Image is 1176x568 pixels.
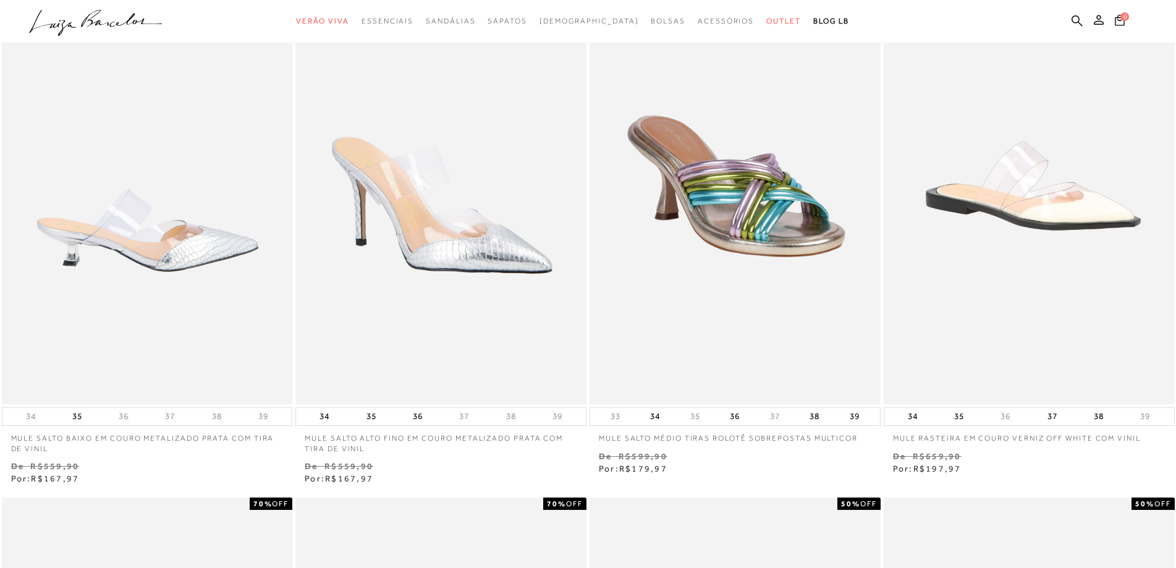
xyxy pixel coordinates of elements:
strong: 70% [547,499,566,508]
a: categoryNavScreenReaderText [488,10,527,33]
span: Acessórios [698,17,754,25]
span: BLOG LB [813,17,849,25]
button: 34 [904,408,921,425]
small: R$559,90 [30,461,79,471]
span: Por: [305,473,373,483]
button: 35 [950,408,968,425]
button: 39 [846,408,863,425]
small: De [11,461,24,471]
strong: 50% [841,499,860,508]
small: R$659,90 [913,451,962,461]
button: 35 [687,410,704,422]
button: 37 [766,410,784,422]
small: De [599,451,612,461]
button: 35 [69,408,86,425]
button: 38 [1090,408,1107,425]
button: 34 [22,410,40,422]
a: MULE SALTO BAIXO EM COURO METALIZADO PRATA COM TIRA DE VINIL [2,426,293,454]
a: categoryNavScreenReaderText [766,10,801,33]
a: categoryNavScreenReaderText [362,10,413,33]
span: Verão Viva [296,17,349,25]
button: 0 [1111,14,1128,30]
span: R$167,97 [31,473,79,483]
span: 0 [1120,12,1129,21]
span: OFF [860,499,877,508]
a: categoryNavScreenReaderText [426,10,475,33]
span: Outlet [766,17,801,25]
span: OFF [566,499,583,508]
button: 34 [646,408,664,425]
span: R$179,97 [619,464,667,473]
button: 36 [115,410,132,422]
button: 37 [455,410,473,422]
small: R$599,90 [619,451,667,461]
a: BLOG LB [813,10,849,33]
span: Por: [893,464,962,473]
button: 39 [255,410,272,422]
a: categoryNavScreenReaderText [651,10,685,33]
span: OFF [272,499,289,508]
button: 36 [409,408,426,425]
button: 36 [726,408,743,425]
strong: 50% [1135,499,1154,508]
span: Por: [599,464,667,473]
span: R$197,97 [913,464,962,473]
strong: 70% [253,499,273,508]
button: 37 [161,410,179,422]
button: 39 [549,410,566,422]
small: R$559,90 [324,461,373,471]
span: Sandálias [426,17,475,25]
span: R$167,97 [325,473,373,483]
span: Essenciais [362,17,413,25]
a: noSubCategoriesText [539,10,639,33]
span: Por: [11,473,80,483]
span: Sapatos [488,17,527,25]
a: categoryNavScreenReaderText [698,10,754,33]
small: De [305,461,318,471]
a: MULE SALTO ALTO FINO EM COURO METALIZADO PRATA COM TIRA DE VINIL [295,426,586,454]
a: Mule salto médio tiras rolotê sobrepostas multicor [590,426,881,444]
button: 39 [1136,410,1154,422]
button: 34 [316,408,333,425]
button: 33 [607,410,624,422]
small: De [893,451,906,461]
span: Bolsas [651,17,685,25]
a: MULE RASTEIRA EM COURO VERNIZ OFF WHITE COM VINIL [884,426,1175,444]
button: 35 [363,408,380,425]
button: 38 [208,410,226,422]
button: 37 [1044,408,1061,425]
a: categoryNavScreenReaderText [296,10,349,33]
button: 38 [806,408,823,425]
button: 36 [997,410,1014,422]
button: 38 [502,410,520,422]
span: OFF [1154,499,1171,508]
span: [DEMOGRAPHIC_DATA] [539,17,639,25]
